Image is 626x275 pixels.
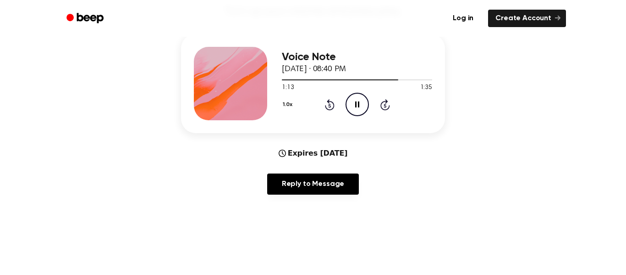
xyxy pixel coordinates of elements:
a: Reply to Message [267,174,359,195]
span: 1:13 [282,83,294,93]
a: Beep [60,10,112,28]
a: Log in [444,8,483,29]
h3: Voice Note [282,51,432,63]
div: Expires [DATE] [279,148,348,159]
span: 1:35 [420,83,432,93]
span: [DATE] · 08:40 PM [282,65,346,73]
a: Create Account [488,10,566,27]
button: 1.0x [282,97,296,112]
